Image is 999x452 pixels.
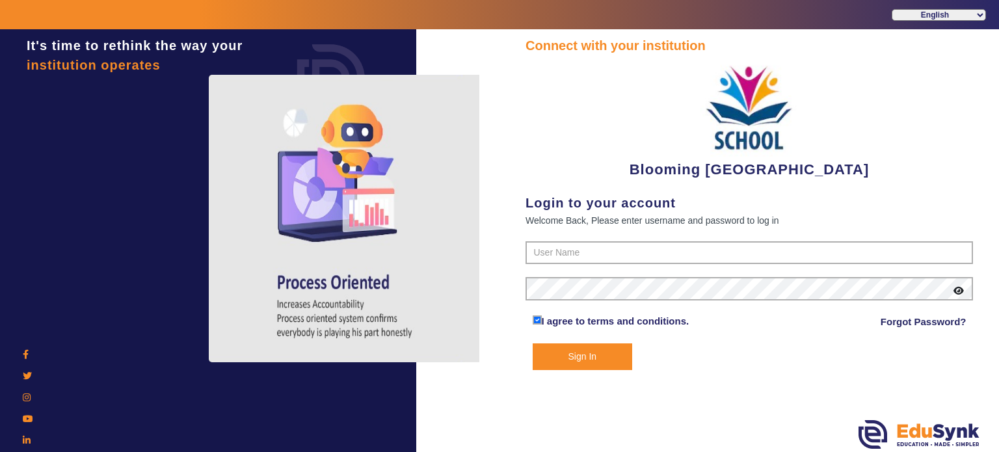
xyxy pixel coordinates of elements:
[27,38,243,53] span: It's time to rethink the way your
[700,55,798,159] img: 3e5c6726-73d6-4ac3-b917-621554bbe9c3
[282,29,380,127] img: login.png
[526,55,973,180] div: Blooming [GEOGRAPHIC_DATA]
[859,420,979,449] img: edusynk.png
[881,314,966,330] a: Forgot Password?
[526,213,973,228] div: Welcome Back, Please enter username and password to log in
[526,241,973,265] input: User Name
[526,36,973,55] div: Connect with your institution
[209,75,482,362] img: login4.png
[27,58,161,72] span: institution operates
[542,315,689,326] a: I agree to terms and conditions.
[526,193,973,213] div: Login to your account
[533,343,633,370] button: Sign In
